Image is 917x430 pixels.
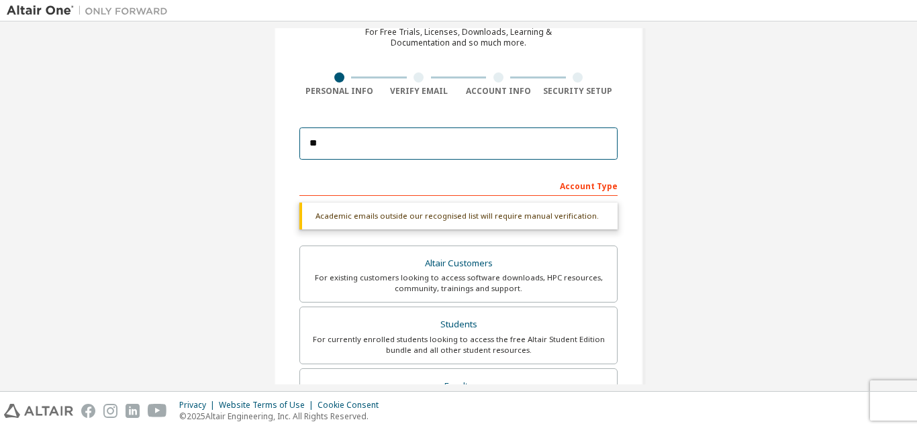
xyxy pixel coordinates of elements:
[4,404,73,418] img: altair_logo.svg
[379,86,459,97] div: Verify Email
[179,411,387,422] p: © 2025 Altair Engineering, Inc. All Rights Reserved.
[458,86,538,97] div: Account Info
[308,377,609,396] div: Faculty
[538,86,618,97] div: Security Setup
[81,404,95,418] img: facebook.svg
[365,27,552,48] div: For Free Trials, Licenses, Downloads, Learning & Documentation and so much more.
[103,404,117,418] img: instagram.svg
[308,254,609,273] div: Altair Customers
[308,315,609,334] div: Students
[7,4,175,17] img: Altair One
[299,203,618,229] div: Academic emails outside our recognised list will require manual verification.
[308,334,609,356] div: For currently enrolled students looking to access the free Altair Student Edition bundle and all ...
[318,400,387,411] div: Cookie Consent
[308,272,609,294] div: For existing customers looking to access software downloads, HPC resources, community, trainings ...
[299,86,379,97] div: Personal Info
[148,404,167,418] img: youtube.svg
[126,404,140,418] img: linkedin.svg
[299,174,618,196] div: Account Type
[219,400,318,411] div: Website Terms of Use
[179,400,219,411] div: Privacy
